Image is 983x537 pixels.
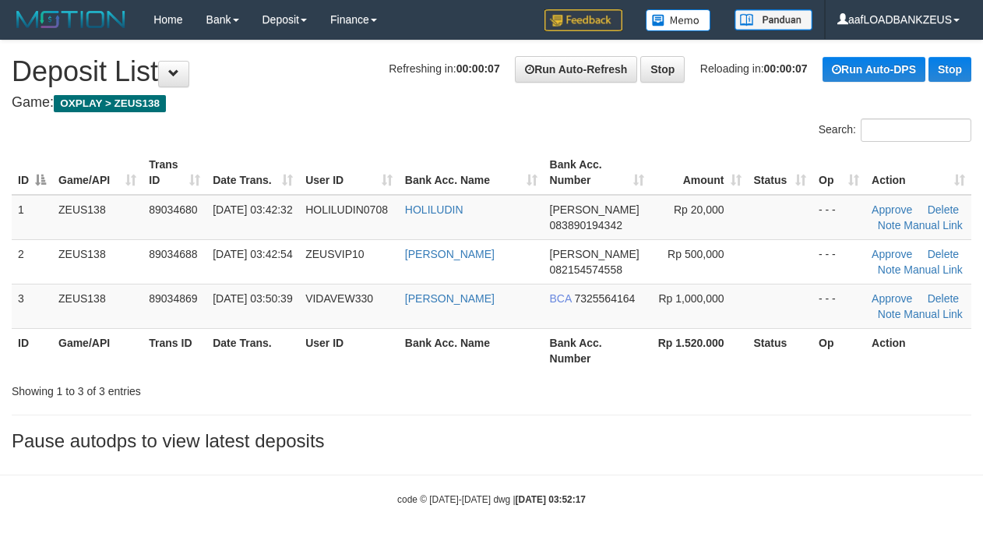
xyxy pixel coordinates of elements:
[878,219,901,231] a: Note
[52,284,143,328] td: ZEUS138
[928,203,959,216] a: Delete
[550,203,639,216] span: [PERSON_NAME]
[12,150,52,195] th: ID: activate to sort column descending
[305,248,364,260] span: ZEUSVIP10
[674,203,724,216] span: Rp 20,000
[149,203,197,216] span: 89034680
[904,219,963,231] a: Manual Link
[650,150,748,195] th: Amount: activate to sort column ascending
[872,203,912,216] a: Approve
[812,284,865,328] td: - - -
[405,248,495,260] a: [PERSON_NAME]
[52,328,143,373] th: Game/API
[52,150,143,195] th: Game/API: activate to sort column ascending
[12,431,971,451] h3: Pause autodps to view latest deposits
[550,292,572,305] span: BCA
[305,203,388,216] span: HOLILUDIN0708
[812,195,865,240] td: - - -
[544,9,622,31] img: Feedback.jpg
[399,150,544,195] th: Bank Acc. Name: activate to sort column ascending
[550,248,639,260] span: [PERSON_NAME]
[213,203,292,216] span: [DATE] 03:42:32
[516,494,586,505] strong: [DATE] 03:52:17
[397,494,586,505] small: code © [DATE]-[DATE] dwg |
[12,195,52,240] td: 1
[143,328,206,373] th: Trans ID
[650,328,748,373] th: Rp 1.520.000
[544,150,650,195] th: Bank Acc. Number: activate to sort column ascending
[12,95,971,111] h4: Game:
[299,328,399,373] th: User ID
[389,62,499,75] span: Refreshing in:
[872,292,912,305] a: Approve
[872,248,912,260] a: Approve
[143,150,206,195] th: Trans ID: activate to sort column ascending
[213,292,292,305] span: [DATE] 03:50:39
[748,328,812,373] th: Status
[748,150,812,195] th: Status: activate to sort column ascending
[865,150,971,195] th: Action: activate to sort column ascending
[405,292,495,305] a: [PERSON_NAME]
[405,203,463,216] a: HOLILUDIN
[658,292,724,305] span: Rp 1,000,000
[52,195,143,240] td: ZEUS138
[861,118,971,142] input: Search:
[904,308,963,320] a: Manual Link
[206,328,299,373] th: Date Trans.
[52,239,143,284] td: ZEUS138
[54,95,166,112] span: OXPLAY > ZEUS138
[515,56,637,83] a: Run Auto-Refresh
[640,56,685,83] a: Stop
[928,248,959,260] a: Delete
[700,62,808,75] span: Reloading in:
[149,248,197,260] span: 89034688
[12,8,130,31] img: MOTION_logo.png
[305,292,373,305] span: VIDAVEW330
[878,263,901,276] a: Note
[812,328,865,373] th: Op
[878,308,901,320] a: Note
[823,57,925,82] a: Run Auto-DPS
[928,292,959,305] a: Delete
[12,239,52,284] td: 2
[865,328,971,373] th: Action
[764,62,808,75] strong: 00:00:07
[550,219,622,231] span: Copy 083890194342 to clipboard
[12,284,52,328] td: 3
[812,239,865,284] td: - - -
[12,56,971,87] h1: Deposit List
[544,328,650,373] th: Bank Acc. Number
[206,150,299,195] th: Date Trans.: activate to sort column ascending
[399,328,544,373] th: Bank Acc. Name
[735,9,812,30] img: panduan.png
[12,377,398,399] div: Showing 1 to 3 of 3 entries
[574,292,635,305] span: Copy 7325564164 to clipboard
[213,248,292,260] span: [DATE] 03:42:54
[12,328,52,373] th: ID
[299,150,399,195] th: User ID: activate to sort column ascending
[149,292,197,305] span: 89034869
[928,57,971,82] a: Stop
[668,248,724,260] span: Rp 500,000
[456,62,500,75] strong: 00:00:07
[819,118,971,142] label: Search:
[904,263,963,276] a: Manual Link
[812,150,865,195] th: Op: activate to sort column ascending
[550,263,622,276] span: Copy 082154574558 to clipboard
[646,9,711,31] img: Button%20Memo.svg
